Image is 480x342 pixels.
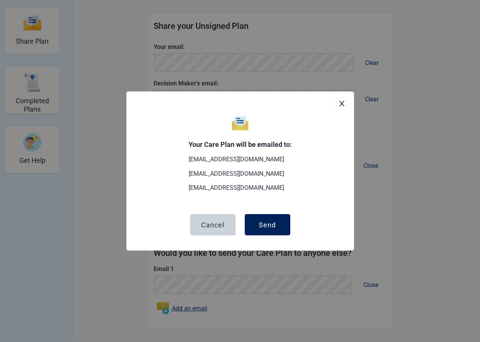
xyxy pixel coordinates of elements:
[336,98,348,110] button: close
[189,155,292,164] p: [EMAIL_ADDRESS][DOMAIN_NAME]
[259,221,276,229] div: Send
[232,116,249,131] img: confirm share plan
[189,184,292,192] p: [EMAIL_ADDRESS][DOMAIN_NAME]
[189,170,292,178] p: [EMAIL_ADDRESS][DOMAIN_NAME]
[245,214,290,235] button: Send
[201,221,224,229] div: Cancel
[190,214,236,235] button: Cancel
[338,100,346,107] span: close
[189,140,292,149] p: Your Care Plan will be emailed to:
